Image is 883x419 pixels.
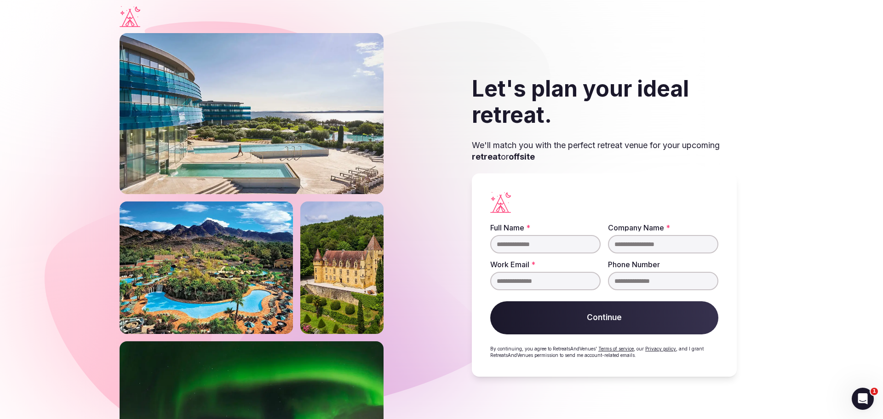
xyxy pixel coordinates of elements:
[598,346,634,351] a: Terms of service
[472,139,737,162] p: We'll match you with the perfect retreat venue for your upcoming or
[300,136,384,268] img: Castle on a slope
[120,136,293,268] img: Phoenix river ranch resort
[852,388,874,410] iframe: Intercom live chat
[490,301,718,334] button: Continue
[509,152,535,161] strong: offsite
[472,75,737,128] h2: Let's plan your ideal retreat.
[120,6,140,27] a: Visit the homepage
[608,261,718,268] label: Phone Number
[871,388,878,395] span: 1
[645,346,676,351] a: Privacy policy
[608,224,718,231] label: Company Name
[490,261,601,268] label: Work Email
[490,345,718,358] p: By continuing, you agree to RetreatsAndVenues' , our , and I grant RetreatsAndVenues permission t...
[472,152,501,161] strong: retreat
[490,224,601,231] label: Full Name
